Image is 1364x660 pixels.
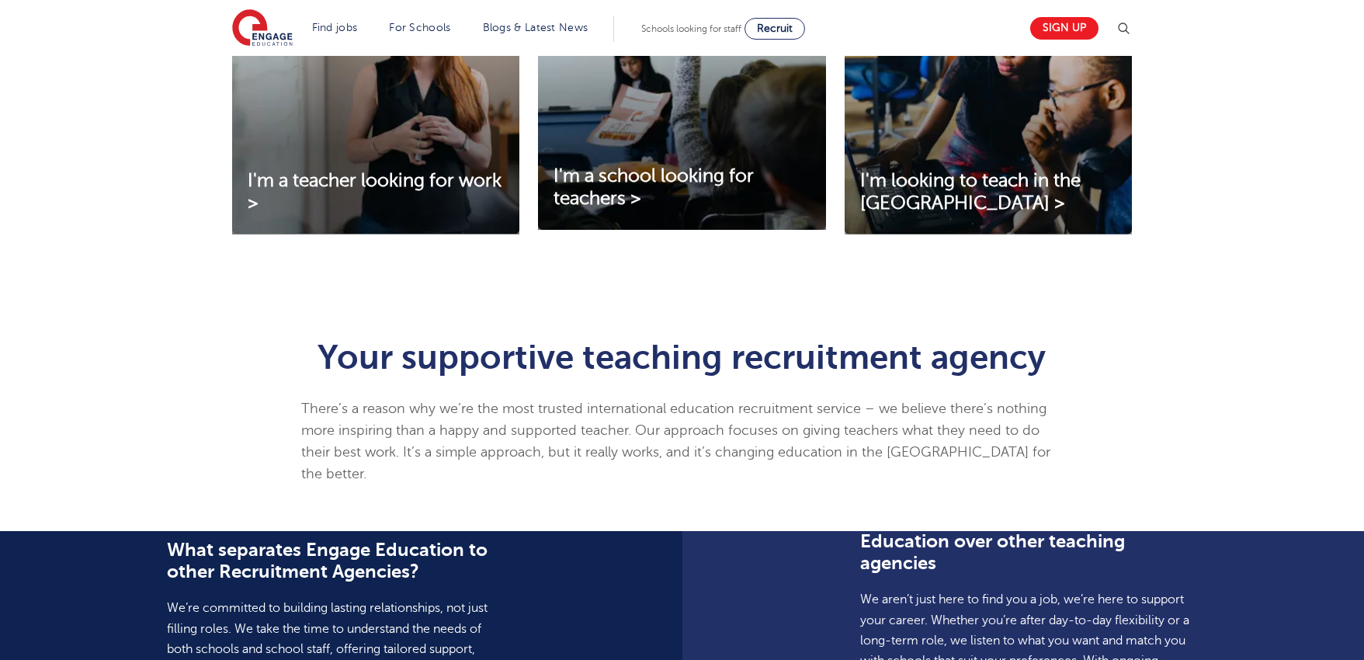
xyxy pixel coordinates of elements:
span: I'm looking to teach in the [GEOGRAPHIC_DATA] > [860,170,1081,214]
h1: Your supportive teaching recruitment agency [301,340,1063,374]
a: Recruit [744,18,805,40]
a: Sign up [1030,17,1098,40]
a: I'm looking to teach in the [GEOGRAPHIC_DATA] > [845,170,1132,215]
span: Recruit [757,23,793,34]
span: There’s a reason why we’re the most trusted international education recruitment service – we beli... [301,401,1050,481]
a: For Schools [389,22,450,33]
span: Schools looking for staff [641,23,741,34]
img: Engage Education [232,9,293,48]
h3: Why school staff prefer Engage Education over other teaching agencies [860,509,1197,574]
a: I'm a school looking for teachers > [538,165,825,210]
h3: What separates Engage Education to other Recruitment Agencies? [167,539,504,582]
a: Find jobs [312,22,358,33]
a: I'm a teacher looking for work > [232,170,519,215]
a: Blogs & Latest News [483,22,588,33]
span: I'm a school looking for teachers > [554,165,754,209]
span: I'm a teacher looking for work > [248,170,502,214]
